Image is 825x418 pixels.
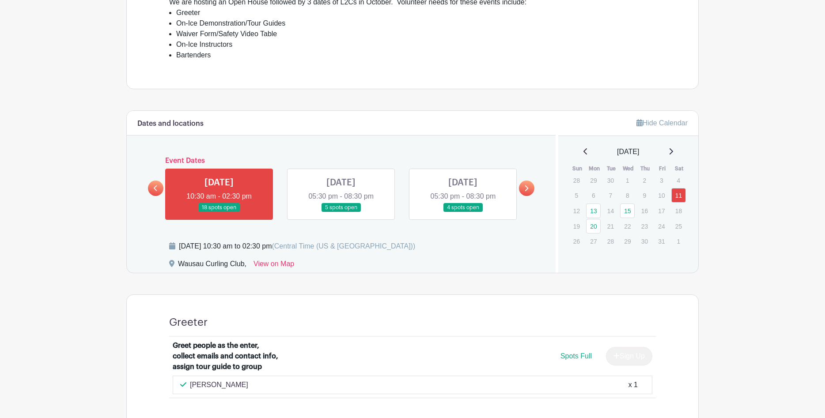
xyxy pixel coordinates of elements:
p: 17 [654,204,669,218]
p: 16 [637,204,652,218]
div: [DATE] 10:30 am to 02:30 pm [179,241,415,252]
li: On-Ice Demonstration/Tour Guides [176,18,656,29]
p: 18 [671,204,686,218]
li: Greeter [176,8,656,18]
div: x 1 [628,380,638,390]
p: 5 [569,188,584,202]
a: 13 [586,203,601,218]
th: Thu [637,164,654,173]
th: Sun [569,164,586,173]
li: Bartenders [176,50,656,60]
p: 24 [654,219,669,233]
p: 4 [671,173,686,187]
th: Mon [586,164,603,173]
p: 1 [620,173,635,187]
span: Spots Full [560,352,592,360]
a: 15 [620,203,635,218]
span: [DATE] [617,147,639,157]
p: 7 [603,188,618,202]
p: 19 [569,219,584,233]
p: 14 [603,204,618,218]
li: Waiver Form/Safety Video Table [176,29,656,39]
p: 28 [569,173,584,187]
p: 29 [586,173,601,187]
span: (Central Time (US & [GEOGRAPHIC_DATA])) [272,242,415,250]
p: 2 [637,173,652,187]
p: 3 [654,173,669,187]
p: 26 [569,234,584,248]
a: View on Map [254,259,294,273]
p: 29 [620,234,635,248]
p: [PERSON_NAME] [190,380,248,390]
a: 20 [586,219,601,233]
p: 31 [654,234,669,248]
th: Wed [620,164,637,173]
th: Tue [603,164,620,173]
h4: Greeter [169,316,208,329]
p: 21 [603,219,618,233]
li: On-Ice Instructors [176,39,656,50]
p: 25 [671,219,686,233]
a: Hide Calendar [636,119,688,127]
p: 30 [637,234,652,248]
p: 30 [603,173,618,187]
h6: Event Dates [163,157,519,165]
p: 1 [671,234,686,248]
th: Fri [654,164,671,173]
p: 6 [586,188,601,202]
p: 28 [603,234,618,248]
th: Sat [671,164,688,173]
p: 23 [637,219,652,233]
p: 8 [620,188,635,202]
p: 12 [569,204,584,218]
p: 9 [637,188,652,202]
h6: Dates and locations [137,120,204,128]
p: 22 [620,219,635,233]
p: 10 [654,188,669,202]
div: Greet people as the enter, collect emails and contact info, assign tour guide to group [173,340,282,372]
a: 11 [671,188,686,203]
p: 27 [586,234,601,248]
div: Wausau Curling Club, [178,259,246,273]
